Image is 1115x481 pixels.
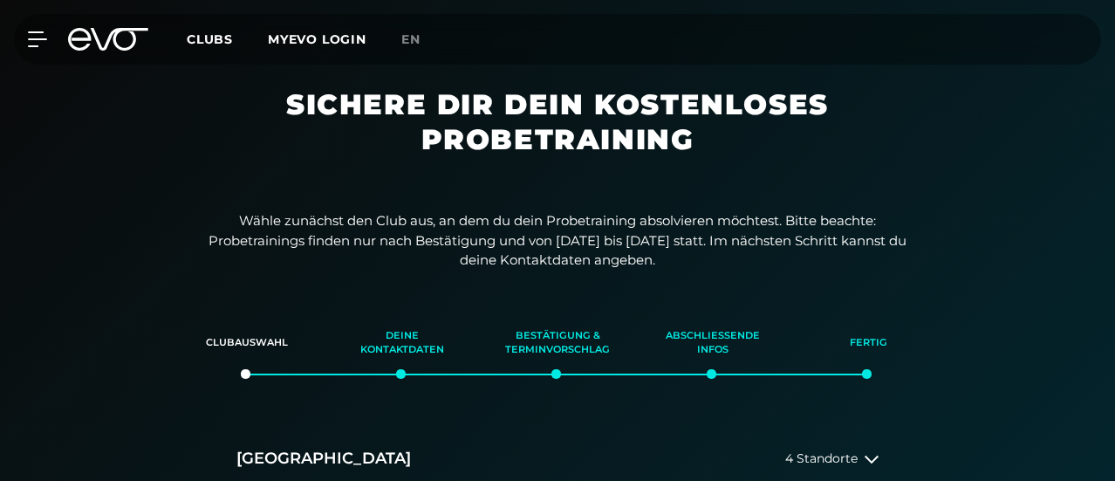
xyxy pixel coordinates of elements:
[156,87,959,185] h1: Sichere dir dein kostenloses Probetraining
[401,31,421,47] span: en
[785,452,858,465] span: 4 Standorte
[502,320,613,367] div: Bestätigung & Terminvorschlag
[236,448,411,470] h2: [GEOGRAPHIC_DATA]
[812,320,924,367] div: Fertig
[209,211,906,271] p: Wähle zunächst den Club aus, an dem du dein Probetraining absolvieren möchtest. Bitte beachte: Pr...
[187,31,268,47] a: Clubs
[191,320,303,367] div: Clubauswahl
[268,31,366,47] a: MYEVO LOGIN
[187,31,233,47] span: Clubs
[346,320,458,367] div: Deine Kontaktdaten
[657,320,769,367] div: Abschließende Infos
[401,30,441,50] a: en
